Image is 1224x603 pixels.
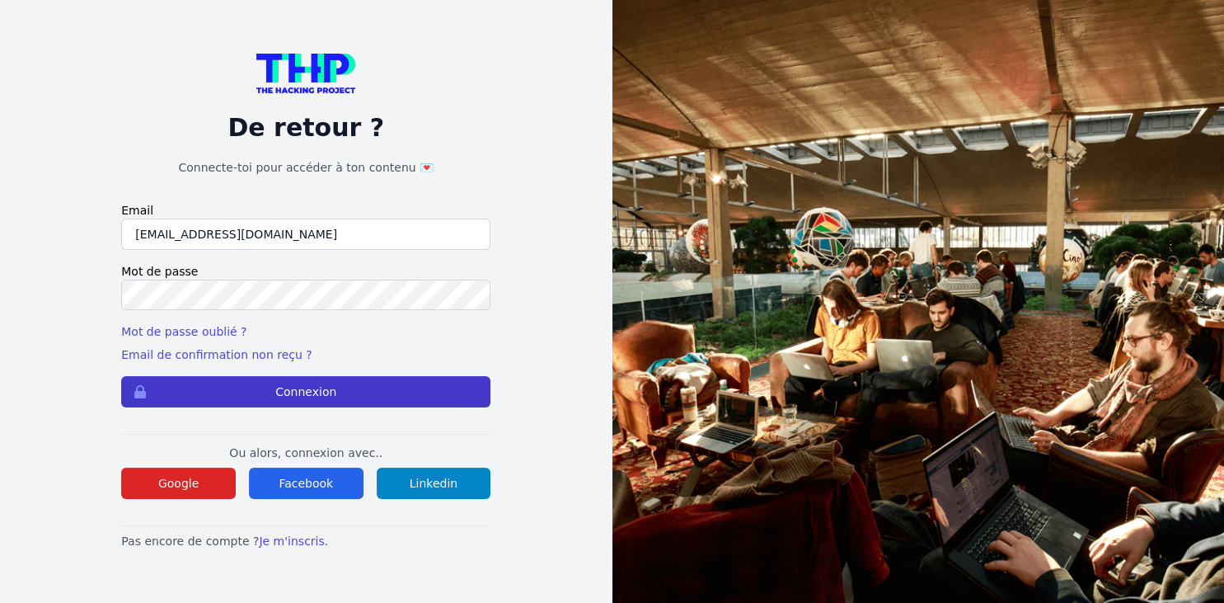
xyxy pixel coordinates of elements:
button: Facebook [249,468,363,499]
p: Pas encore de compte ? [121,533,490,549]
h1: Connecte-toi pour accéder à ton contenu 💌 [121,159,490,176]
button: Google [121,468,236,499]
label: Email [121,202,490,219]
a: Mot de passe oublié ? [121,325,246,338]
button: Linkedin [377,468,491,499]
img: logo [256,54,355,93]
a: Je m'inscris. [259,535,328,548]
p: Ou alors, connexion avec.. [121,445,490,461]
button: Connexion [121,376,490,407]
input: Email [121,219,490,250]
label: Mot de passe [121,263,490,280]
p: De retour ? [121,113,490,143]
a: Email de confirmation non reçu ? [121,348,312,361]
